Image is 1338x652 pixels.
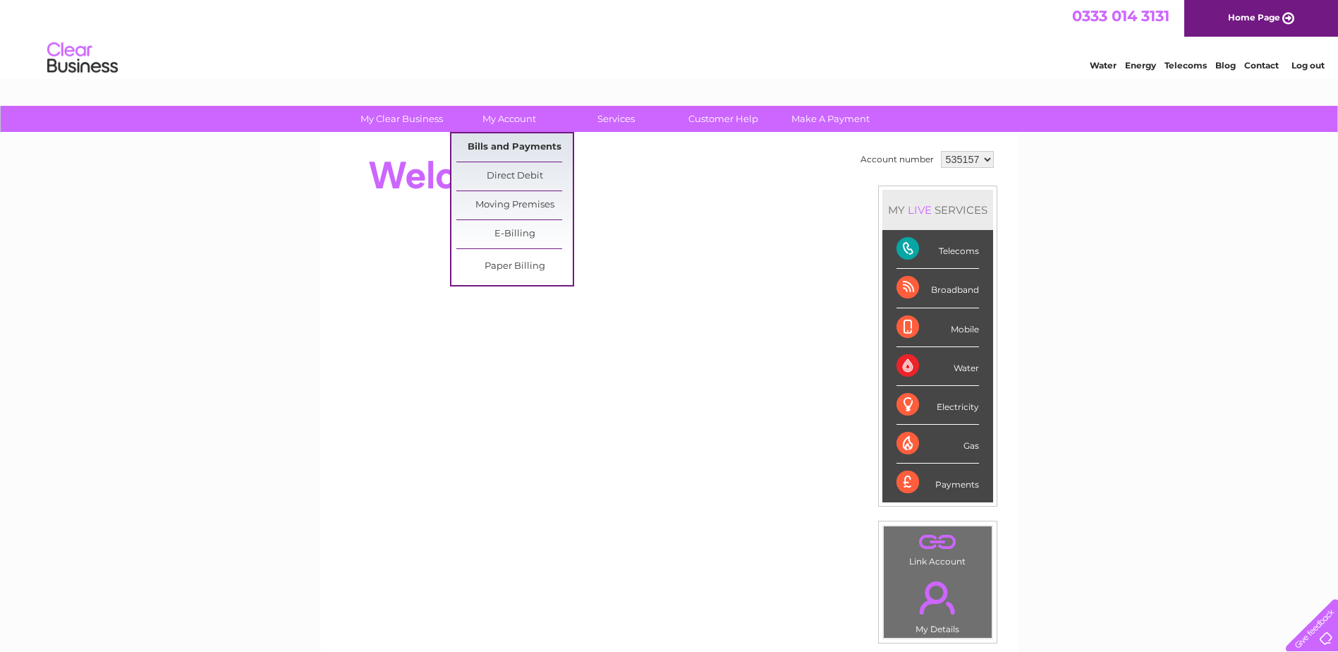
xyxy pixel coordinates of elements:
[883,526,992,570] td: Link Account
[1244,60,1279,71] a: Contact
[47,37,118,80] img: logo.png
[1164,60,1207,71] a: Telecoms
[558,106,674,132] a: Services
[1291,60,1325,71] a: Log out
[456,191,573,219] a: Moving Premises
[887,573,988,622] a: .
[896,230,979,269] div: Telecoms
[896,308,979,347] div: Mobile
[896,269,979,308] div: Broadband
[456,220,573,248] a: E-Billing
[896,386,979,425] div: Electricity
[896,347,979,386] div: Water
[456,162,573,191] a: Direct Debit
[1215,60,1236,71] a: Blog
[896,464,979,502] div: Payments
[896,425,979,464] div: Gas
[456,133,573,162] a: Bills and Payments
[1125,60,1156,71] a: Energy
[456,253,573,281] a: Paper Billing
[1090,60,1117,71] a: Water
[336,8,1003,68] div: Clear Business is a trading name of Verastar Limited (registered in [GEOGRAPHIC_DATA] No. 3667643...
[451,106,567,132] a: My Account
[905,203,935,217] div: LIVE
[857,147,937,171] td: Account number
[665,106,781,132] a: Customer Help
[887,530,988,555] a: .
[1072,7,1169,25] a: 0333 014 3131
[772,106,889,132] a: Make A Payment
[343,106,460,132] a: My Clear Business
[882,190,993,230] div: MY SERVICES
[883,569,992,639] td: My Details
